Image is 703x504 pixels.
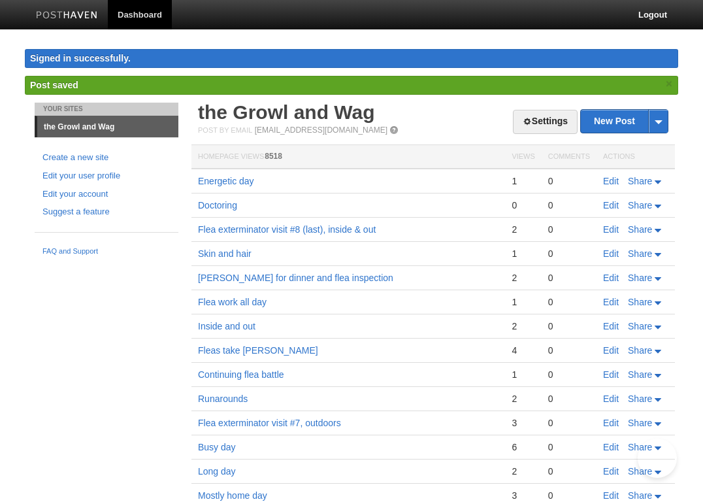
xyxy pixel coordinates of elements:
div: 0 [512,199,534,211]
span: Share [628,345,652,356]
a: Edit [603,297,619,307]
div: 0 [548,272,590,284]
a: Flea work all day [198,297,267,307]
span: Post saved [30,80,78,90]
a: Edit [603,418,619,428]
span: Share [628,490,652,501]
th: Homepage Views [191,145,505,169]
a: Edit [603,200,619,210]
a: Long day [198,466,236,477]
div: 0 [548,441,590,453]
div: 2 [512,465,534,477]
div: 1 [512,296,534,308]
a: Edit [603,273,619,283]
a: [EMAIL_ADDRESS][DOMAIN_NAME] [255,126,387,135]
div: 0 [548,344,590,356]
div: 2 [512,224,534,235]
span: Share [628,176,652,186]
div: 2 [512,393,534,405]
a: Edit [603,442,619,452]
th: Comments [542,145,597,169]
a: the Growl and Wag [37,116,178,137]
span: Share [628,297,652,307]
a: Flea exterminator visit #7, outdoors [198,418,341,428]
div: 0 [548,369,590,380]
span: Share [628,442,652,452]
a: Doctoring [198,200,237,210]
div: 6 [512,441,534,453]
div: 0 [548,199,590,211]
img: Posthaven-bar [36,11,98,21]
a: Edit [603,394,619,404]
a: Edit [603,345,619,356]
div: 0 [548,296,590,308]
a: Edit [603,466,619,477]
div: 1 [512,369,534,380]
a: Fleas take [PERSON_NAME] [198,345,318,356]
a: New Post [581,110,668,133]
a: Suggest a feature [42,205,171,219]
div: 0 [548,417,590,429]
a: Edit [603,176,619,186]
a: Settings [513,110,578,134]
span: Share [628,394,652,404]
a: FAQ and Support [42,246,171,258]
a: Flea exterminator visit #8 (last), inside & out [198,224,376,235]
a: Inside and out [198,321,255,331]
div: 3 [512,417,534,429]
div: 3 [512,490,534,501]
span: Share [628,224,652,235]
a: Edit [603,490,619,501]
a: the Growl and Wag [198,101,375,123]
th: Views [505,145,541,169]
div: 0 [548,175,590,187]
div: 0 [548,248,590,260]
th: Actions [597,145,675,169]
div: 0 [548,224,590,235]
div: 0 [548,465,590,477]
a: Skin and hair [198,248,252,259]
a: Busy day [198,442,236,452]
div: 0 [548,490,590,501]
a: Edit your account [42,188,171,201]
div: 0 [548,393,590,405]
a: × [663,76,675,92]
div: 4 [512,344,534,356]
div: 0 [548,320,590,332]
a: Energetic day [198,176,254,186]
span: Share [628,466,652,477]
span: Share [628,200,652,210]
a: Create a new site [42,151,171,165]
span: Share [628,321,652,331]
a: Continuing flea battle [198,369,284,380]
div: 2 [512,272,534,284]
div: 2 [512,320,534,332]
a: Edit [603,321,619,331]
span: 8518 [265,152,282,161]
span: Share [628,369,652,380]
li: Your Sites [35,103,178,116]
span: Share [628,248,652,259]
a: Edit [603,369,619,380]
a: Edit [603,248,619,259]
a: Edit your user profile [42,169,171,183]
span: Share [628,418,652,428]
div: 1 [512,175,534,187]
a: Runarounds [198,394,248,404]
a: [PERSON_NAME] for dinner and flea inspection [198,273,393,283]
span: Share [628,273,652,283]
a: Mostly home day [198,490,267,501]
a: Edit [603,224,619,235]
span: Post by Email [198,126,252,134]
div: Signed in successfully. [25,49,678,68]
div: 1 [512,248,534,260]
iframe: Help Scout Beacon - Open [638,439,677,478]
